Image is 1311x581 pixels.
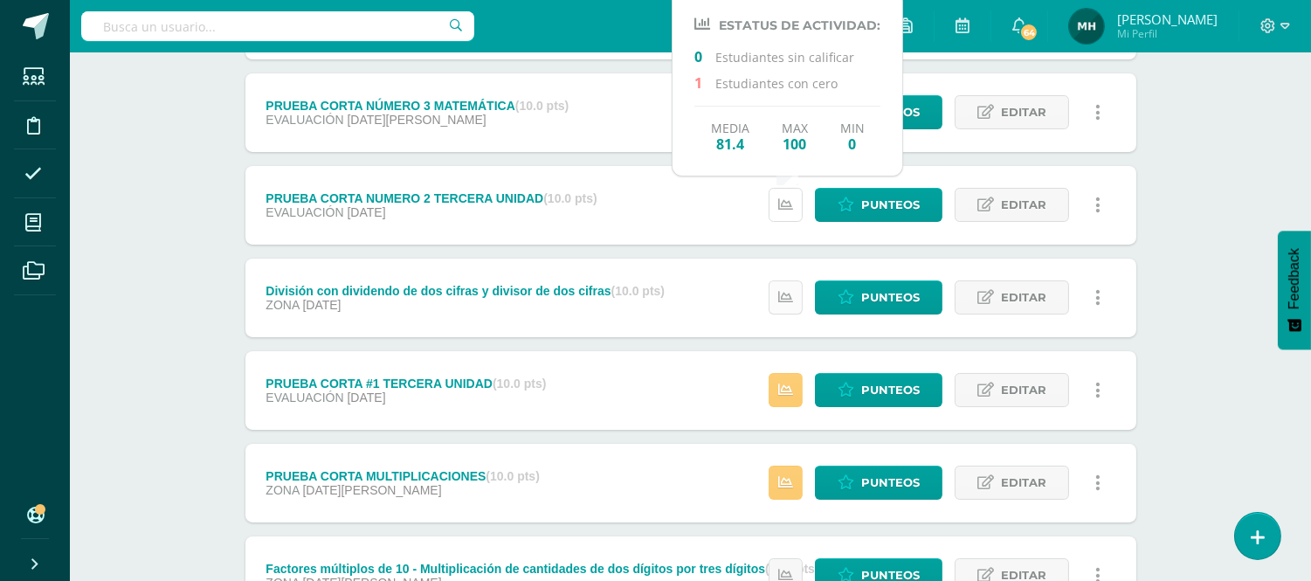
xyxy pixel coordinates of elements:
[348,205,386,219] span: [DATE]
[302,483,441,497] span: [DATE][PERSON_NAME]
[543,191,597,205] strong: (10.0 pts)
[493,377,546,391] strong: (10.0 pts)
[1287,248,1302,309] span: Feedback
[1001,96,1046,128] span: Editar
[815,466,942,500] a: Punteos
[1001,374,1046,406] span: Editar
[515,99,569,113] strong: (10.0 pts)
[266,377,546,391] div: PRUEBA CORTA #1 TERCERA UNIDAD
[348,391,386,405] span: [DATE]
[611,284,665,298] strong: (10.0 pts)
[266,284,665,298] div: División con dividendo de dos cifras y divisor de dos cifras
[815,188,942,222] a: Punteos
[815,280,942,315] a: Punteos
[711,121,749,152] div: Media
[266,191,597,205] div: PRUEBA CORTA NUMERO 2 TERCERA UNIDAD
[1278,231,1311,349] button: Feedback - Mostrar encuesta
[782,121,808,152] div: Max
[266,298,299,312] span: ZONA
[486,469,539,483] strong: (10.0 pts)
[1117,10,1218,28] span: [PERSON_NAME]
[861,281,920,314] span: Punteos
[266,469,539,483] div: PRUEBA CORTA MULTIPLICACIONES
[782,135,808,152] span: 100
[266,483,299,497] span: ZONA
[266,391,343,405] span: EVALUACIÓN
[1019,23,1038,42] span: 64
[266,113,343,127] span: EVALUACIÓN
[1001,189,1046,221] span: Editar
[348,113,486,127] span: [DATE][PERSON_NAME]
[694,73,880,92] p: Estudiantes con cero
[840,121,865,152] div: Min
[266,205,343,219] span: EVALUACIÓN
[861,467,920,499] span: Punteos
[694,47,715,65] span: 0
[1069,9,1104,44] img: 94dfc861e02bea7daf88976d6ac6de75.png
[302,298,341,312] span: [DATE]
[861,189,920,221] span: Punteos
[694,73,715,91] span: 1
[711,135,749,152] span: 81.4
[861,96,920,128] span: Punteos
[1001,281,1046,314] span: Editar
[1117,26,1218,41] span: Mi Perfil
[81,11,474,41] input: Busca un usuario...
[266,562,818,576] div: Factores múltiplos de 10 - Multiplicación de cantidades de dos dígitos por tres dígitos
[861,374,920,406] span: Punteos
[694,16,880,33] h4: Estatus de Actividad:
[815,373,942,407] a: Punteos
[694,47,880,66] p: Estudiantes sin calificar
[1001,467,1046,499] span: Editar
[840,135,865,152] span: 0
[266,99,569,113] div: PRUEBA CORTA NÚMERO 3 MATEMÁTICA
